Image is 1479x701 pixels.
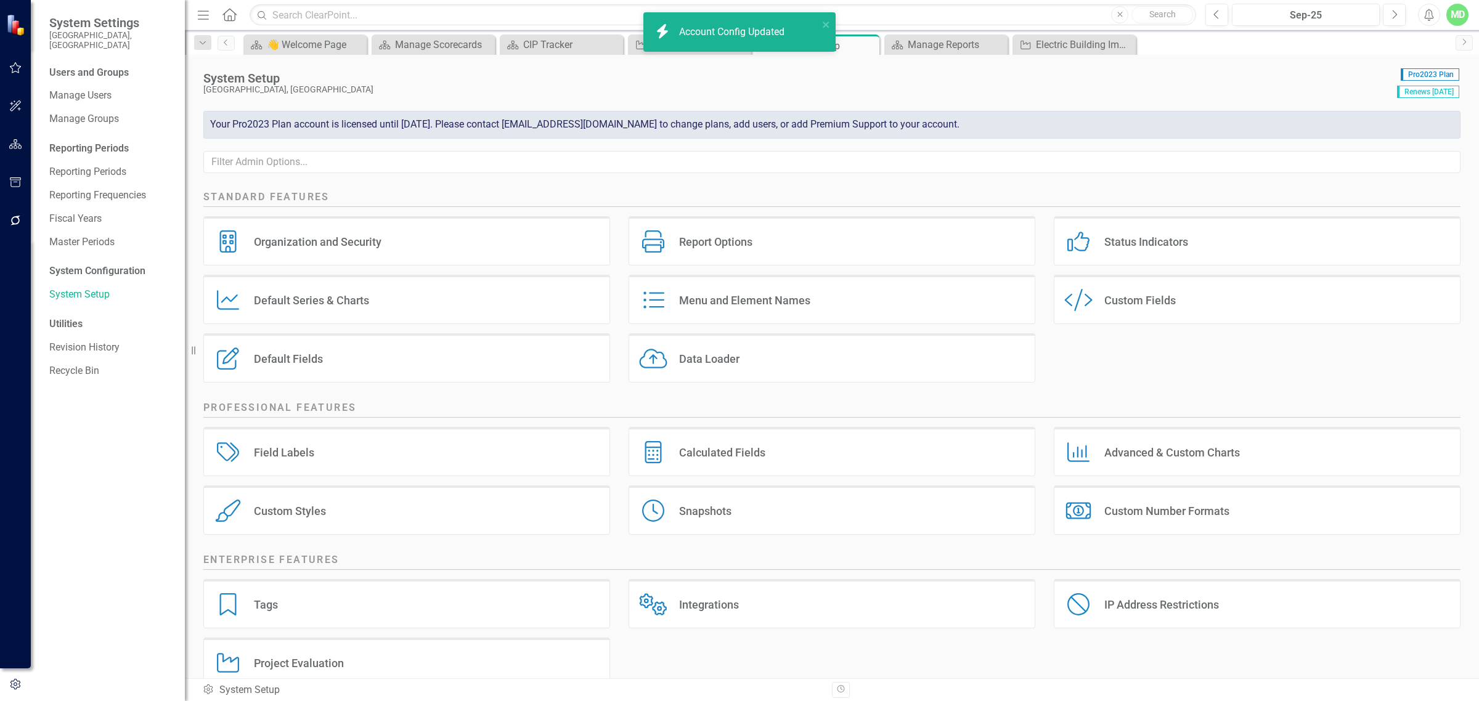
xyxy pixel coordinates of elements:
div: Advanced & Custom Charts [1104,445,1240,460]
div: Manage Scorecards [395,37,492,52]
div: Snapshots [679,504,731,518]
a: Reporting Frequencies [49,188,173,203]
button: MD [1446,4,1469,26]
a: Master Periods [49,235,173,249]
input: Filter Admin Options... [203,151,1461,174]
a: Manage Reports [887,37,1004,52]
div: System Setup [202,683,823,697]
button: close [822,17,831,31]
a: CIP Tracker [503,37,620,52]
a: Manage Groups [49,112,173,126]
a: Revision History [49,341,173,355]
h2: Enterprise Features [203,553,1461,570]
span: Pro2023 Plan [1401,68,1459,81]
div: Integrations [679,598,739,612]
span: Renews [DATE] [1397,86,1459,98]
h2: Standard Features [203,190,1461,207]
div: Data Loader [679,352,739,366]
div: Default Series & Charts [254,293,369,307]
div: System Setup [203,71,1391,85]
div: Your Pro2023 Plan account is licensed until [DATE]. Please contact [EMAIL_ADDRESS][DOMAIN_NAME] t... [203,111,1461,139]
a: Electric Building Improvements - [STREET_ADDRESS] [1016,37,1133,52]
span: Search [1149,9,1176,19]
div: Sep-25 [1236,8,1375,23]
div: IP Address Restrictions [1104,598,1219,612]
div: Field Labels [254,445,314,460]
div: Reporting Periods [49,142,173,156]
div: Project Evaluation [254,656,344,670]
div: CIP Tracker [523,37,620,52]
a: Manage Elements [631,37,748,52]
a: 👋 Welcome Page [246,37,364,52]
button: Sep-25 [1232,4,1380,26]
small: [GEOGRAPHIC_DATA], [GEOGRAPHIC_DATA] [49,30,173,51]
div: Utilities [49,317,173,331]
div: Manage Reports [908,37,1004,52]
div: Calculated Fields [679,445,765,460]
div: Electric Building Improvements - [STREET_ADDRESS] [1036,37,1133,52]
div: Custom Styles [254,504,326,518]
div: Users and Groups [49,66,173,80]
span: System Settings [49,15,173,30]
div: Custom Fields [1104,293,1176,307]
img: ClearPoint Strategy [6,14,28,35]
input: Search ClearPoint... [250,4,1196,26]
div: System Configuration [49,264,173,278]
button: Search [1131,6,1193,23]
div: Status Indicators [1104,235,1188,249]
div: Account Config Updated [679,25,788,39]
div: Organization and Security [254,235,381,249]
a: Reporting Periods [49,165,173,179]
div: Default Fields [254,352,323,366]
a: Fiscal Years [49,212,173,226]
div: Report Options [679,235,752,249]
div: Custom Number Formats [1104,504,1229,518]
a: Manage Scorecards [375,37,492,52]
div: [GEOGRAPHIC_DATA], [GEOGRAPHIC_DATA] [203,85,1391,94]
div: Menu and Element Names [679,293,810,307]
div: 👋 Welcome Page [267,37,364,52]
h2: Professional Features [203,401,1461,418]
a: Manage Users [49,89,173,103]
a: Recycle Bin [49,364,173,378]
a: System Setup [49,288,173,302]
div: Tags [254,598,278,612]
